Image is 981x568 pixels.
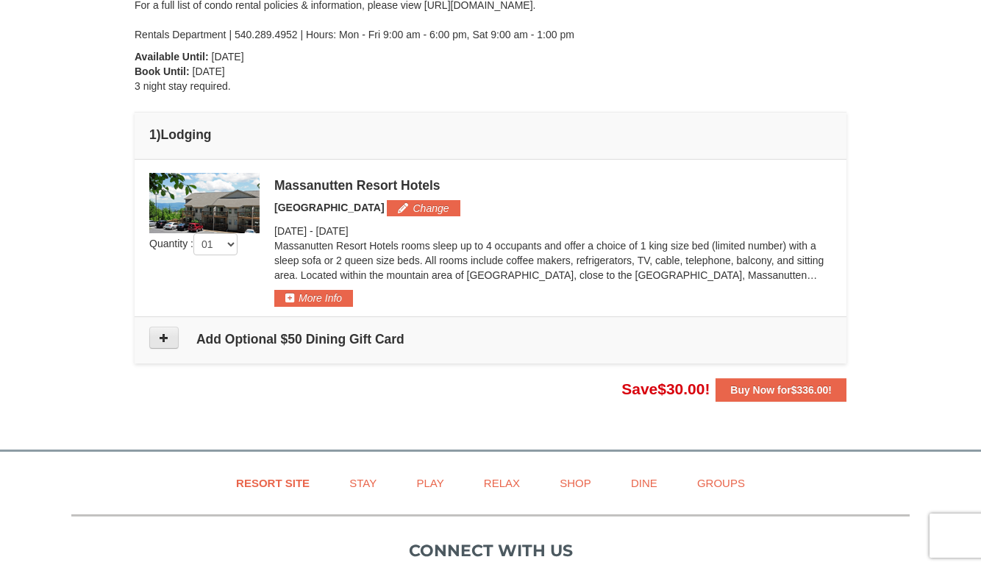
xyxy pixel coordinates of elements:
button: More Info [274,290,353,306]
a: Relax [465,466,538,500]
a: Stay [331,466,395,500]
span: [DATE] [274,225,307,237]
strong: Book Until: [135,65,190,77]
strong: Available Until: [135,51,209,63]
span: - [310,225,313,237]
span: [DATE] [316,225,349,237]
span: 3 night stay required. [135,80,231,92]
span: [GEOGRAPHIC_DATA] [274,202,385,213]
span: ) [157,127,161,142]
span: $336.00 [791,384,829,396]
a: Resort Site [218,466,328,500]
div: Massanutten Resort Hotels [274,178,832,193]
span: $30.00 [657,380,704,397]
p: Massanutten Resort Hotels rooms sleep up to 4 occupants and offer a choice of 1 king size bed (li... [274,238,832,283]
span: [DATE] [212,51,244,63]
h4: 1 Lodging [149,127,832,142]
a: Shop [541,466,610,500]
a: Play [398,466,462,500]
button: Buy Now for$336.00! [716,378,846,402]
p: Connect with us [71,539,910,563]
h4: Add Optional $50 Dining Gift Card [149,332,832,347]
a: Groups [679,466,763,500]
strong: Buy Now for ! [730,384,832,396]
a: Dine [613,466,676,500]
button: Change [387,200,460,216]
span: [DATE] [193,65,225,77]
img: 19219026-1-e3b4ac8e.jpg [149,173,260,233]
span: Save ! [621,380,710,397]
span: Quantity : [149,238,238,249]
